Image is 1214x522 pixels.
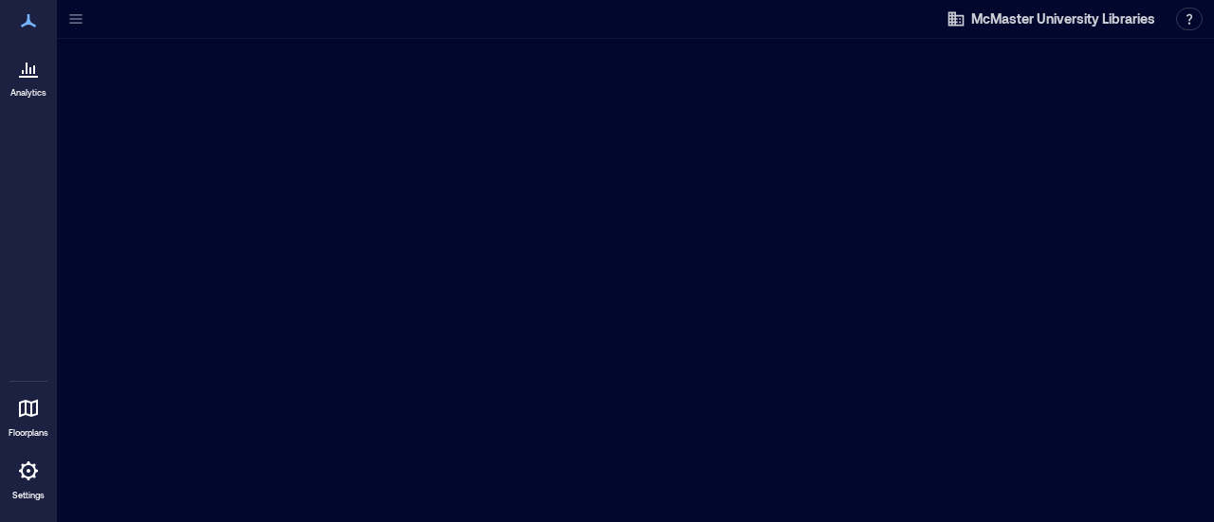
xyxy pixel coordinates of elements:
[3,386,54,444] a: Floorplans
[5,45,52,104] a: Analytics
[971,9,1155,28] span: McMaster University Libraries
[10,87,46,99] p: Analytics
[12,490,45,501] p: Settings
[941,4,1161,34] button: McMaster University Libraries
[9,427,48,439] p: Floorplans
[6,448,51,507] a: Settings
